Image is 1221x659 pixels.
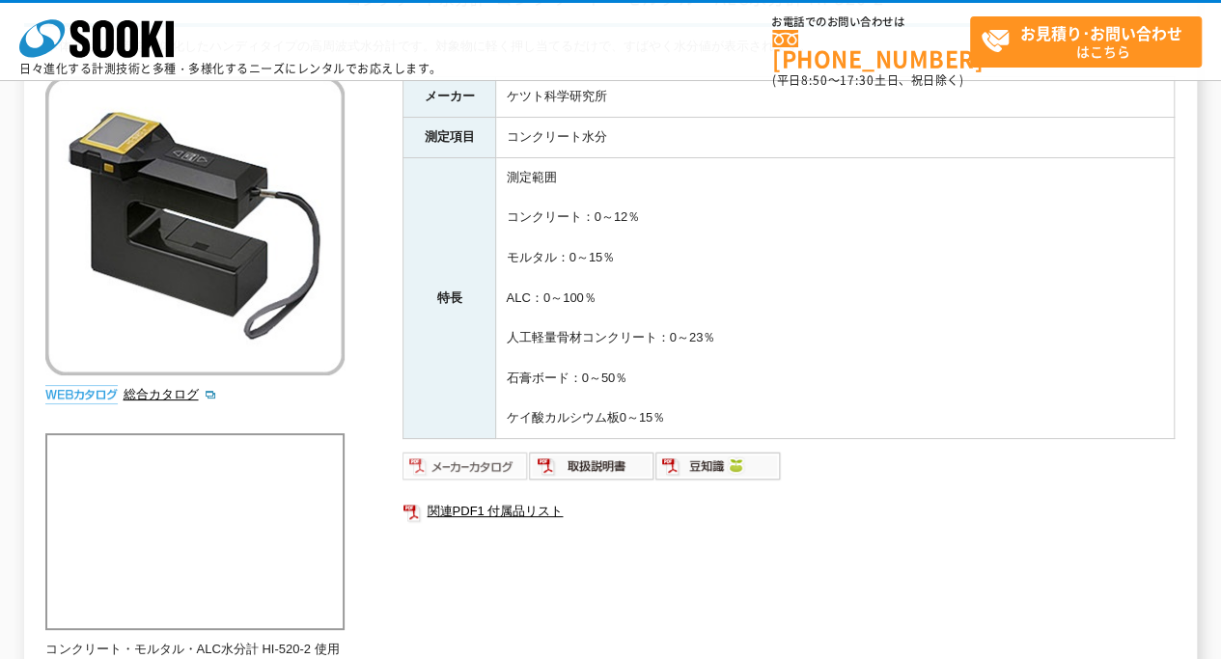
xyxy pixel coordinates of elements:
th: 測定項目 [403,117,496,157]
a: メーカーカタログ [402,463,529,478]
a: [PHONE_NUMBER] [772,30,970,69]
a: 取扱説明書 [529,463,655,478]
a: 豆知識 [655,463,782,478]
a: 関連PDF1 付属品リスト [402,499,1175,524]
a: 総合カタログ [123,387,217,401]
span: (平日 ～ 土日、祝日除く) [772,71,963,89]
a: お見積り･お問い合わせはこちら [970,16,1202,68]
img: メーカーカタログ [402,451,529,481]
th: メーカー [403,77,496,118]
th: 特長 [403,157,496,438]
span: お電話でのお問い合わせは [772,16,970,28]
strong: お見積り･お問い合わせ [1020,21,1182,44]
img: webカタログ [45,385,118,404]
img: コンクリート・モルタル・ALC水分計 HI-520-2 [45,76,345,375]
img: 取扱説明書 [529,451,655,481]
img: 豆知識 [655,451,782,481]
td: ケツト科学研究所 [496,77,1175,118]
p: 日々進化する計測技術と多種・多様化するニーズにレンタルでお応えします。 [19,63,442,74]
td: コンクリート水分 [496,117,1175,157]
span: 8:50 [801,71,828,89]
td: 測定範囲 コンクリート：0～12％ モルタル：0～15％ ALC：0～100％ 人工軽量骨材コンクリート：0～23％ 石膏ボード：0～50％ ケイ酸カルシウム板0～15％ [496,157,1175,438]
span: はこちら [981,17,1201,66]
span: 17:30 [840,71,874,89]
